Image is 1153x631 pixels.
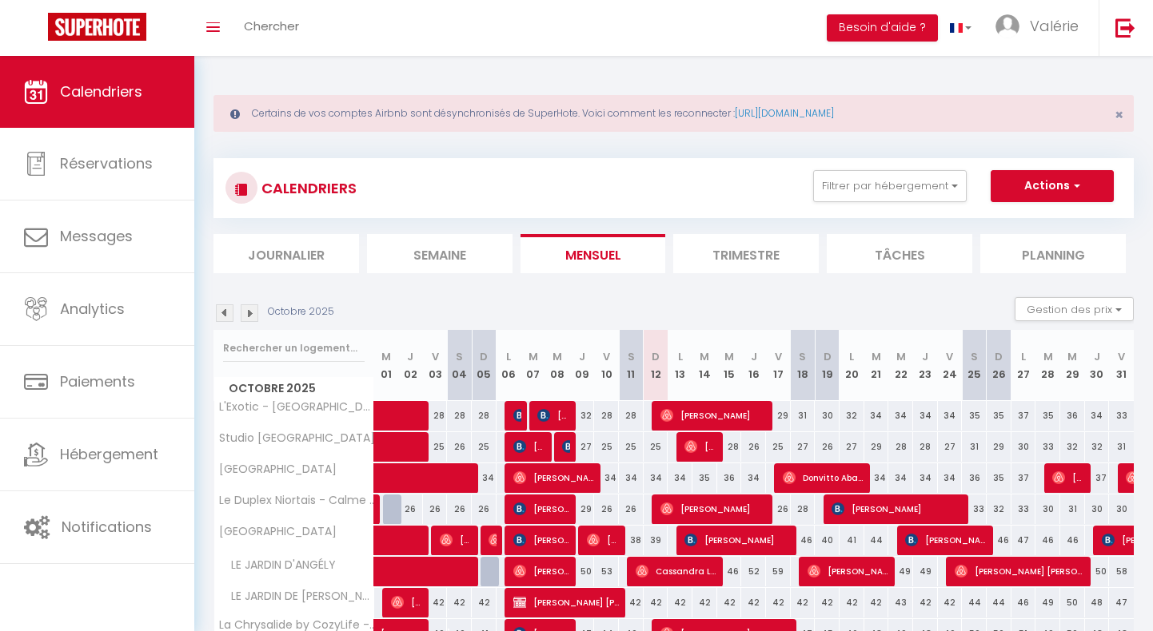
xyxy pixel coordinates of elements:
[456,349,463,364] abbr: S
[668,588,692,617] div: 42
[938,588,963,617] div: 42
[987,588,1011,617] div: 44
[896,349,906,364] abbr: M
[913,432,938,462] div: 28
[775,349,782,364] abbr: V
[217,494,377,506] span: Le Duplex Niortais - Calme et Cosy
[472,588,497,617] div: 42
[619,494,644,524] div: 26
[864,330,889,401] th: 21
[971,349,978,364] abbr: S
[1085,463,1110,493] div: 37
[513,462,596,493] span: [PERSON_NAME]
[60,81,142,101] span: Calendriers
[1115,108,1123,122] button: Close
[668,463,692,493] div: 34
[472,401,497,431] div: 28
[815,432,840,462] div: 26
[217,557,340,574] span: LE JARDIN D'ANGÉLY
[913,401,938,431] div: 34
[513,400,521,431] span: [PERSON_NAME]
[594,401,619,431] div: 28
[381,349,391,364] abbr: M
[217,619,377,631] span: La Chrysalide by CozyLife - Centre ville
[619,588,644,617] div: 42
[1085,432,1110,462] div: 32
[513,556,571,586] span: [PERSON_NAME]
[791,494,816,524] div: 28
[213,234,359,273] li: Journalier
[872,349,881,364] abbr: M
[594,432,619,462] div: 25
[513,525,571,555] span: [PERSON_NAME]
[587,525,620,555] span: [PERSON_NAME]
[1035,526,1060,555] div: 46
[1109,330,1134,401] th: 31
[644,330,668,401] th: 12
[766,557,791,586] div: 59
[398,330,423,401] th: 02
[741,463,766,493] div: 34
[391,587,424,617] span: [PERSON_NAME]
[60,371,135,391] span: Paiements
[619,463,644,493] div: 34
[766,432,791,462] div: 25
[962,463,987,493] div: 36
[48,13,146,41] img: Super Booking
[1109,432,1134,462] div: 31
[1060,401,1085,431] div: 36
[644,588,668,617] div: 42
[398,494,423,524] div: 26
[1035,401,1060,431] div: 35
[214,377,373,400] span: Octobre 2025
[995,14,1019,38] img: ...
[678,349,683,364] abbr: L
[766,588,791,617] div: 42
[570,557,595,586] div: 50
[808,556,890,586] span: [PERSON_NAME]
[440,525,473,555] span: [PERSON_NAME]
[1085,588,1110,617] div: 48
[1011,588,1036,617] div: 46
[791,401,816,431] div: 31
[660,400,768,431] span: [PERSON_NAME]
[1021,349,1026,364] abbr: L
[962,330,987,401] th: 25
[1085,401,1110,431] div: 34
[447,494,472,524] div: 26
[579,349,585,364] abbr: J
[799,349,806,364] abbr: S
[692,588,717,617] div: 42
[724,349,734,364] abbr: M
[888,432,913,462] div: 28
[987,401,1011,431] div: 35
[815,588,840,617] div: 42
[684,525,792,555] span: [PERSON_NAME]
[545,330,570,401] th: 08
[815,330,840,401] th: 19
[374,330,399,401] th: 01
[644,526,668,555] div: 39
[840,432,864,462] div: 27
[938,463,963,493] div: 34
[447,330,472,401] th: 04
[827,234,972,273] li: Tâches
[673,234,819,273] li: Trimestre
[938,432,963,462] div: 27
[472,494,497,524] div: 26
[472,330,497,401] th: 05
[513,494,571,524] span: [PERSON_NAME]
[1109,494,1134,524] div: 30
[717,557,742,586] div: 46
[594,330,619,401] th: 10
[1011,526,1036,555] div: 47
[1060,526,1085,555] div: 46
[741,432,766,462] div: 26
[888,588,913,617] div: 43
[1043,349,1053,364] abbr: M
[1052,462,1085,493] span: [PERSON_NAME]
[717,330,742,401] th: 15
[1109,588,1134,617] div: 47
[570,494,595,524] div: 29
[864,588,889,617] div: 42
